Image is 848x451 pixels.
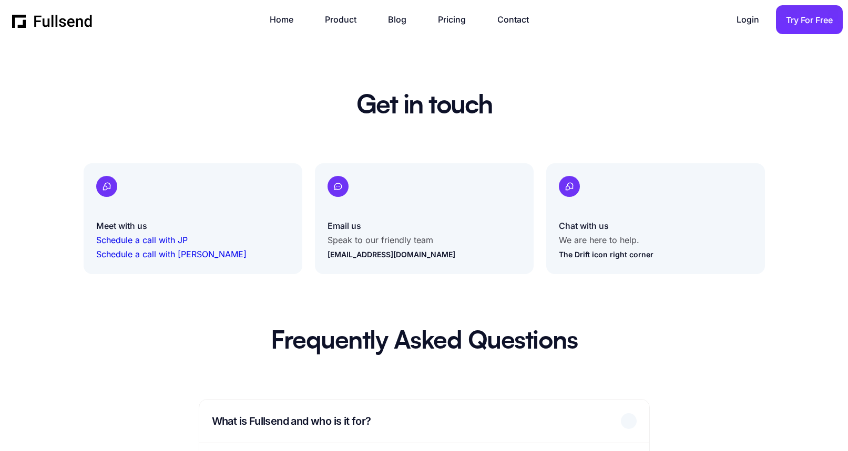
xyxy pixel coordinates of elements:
[356,91,492,121] h1: Get in touch
[737,13,770,27] a: Login
[96,235,188,245] a: Schedule a call with JP
[388,13,417,27] a: Blog
[270,13,304,27] a: Home
[786,13,833,27] div: Try For Free
[212,412,392,430] p: What is Fullsend and who is it for?
[559,250,653,259] a: The Drift icon right corner
[497,13,539,27] a: Contact
[328,219,521,233] p: Email us
[271,327,577,357] h2: Frequently Asked Questions
[776,5,843,34] a: Try For Free
[325,13,367,27] a: Product
[96,219,290,233] p: Meet with us
[96,249,247,259] a: Schedule a call with [PERSON_NAME]
[328,250,455,259] a: [EMAIL_ADDRESS][DOMAIN_NAME]
[438,13,476,27] a: Pricing
[559,219,752,233] p: Chat with us
[328,233,521,247] p: Speak to our friendly team
[559,233,752,247] p: We are here to help.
